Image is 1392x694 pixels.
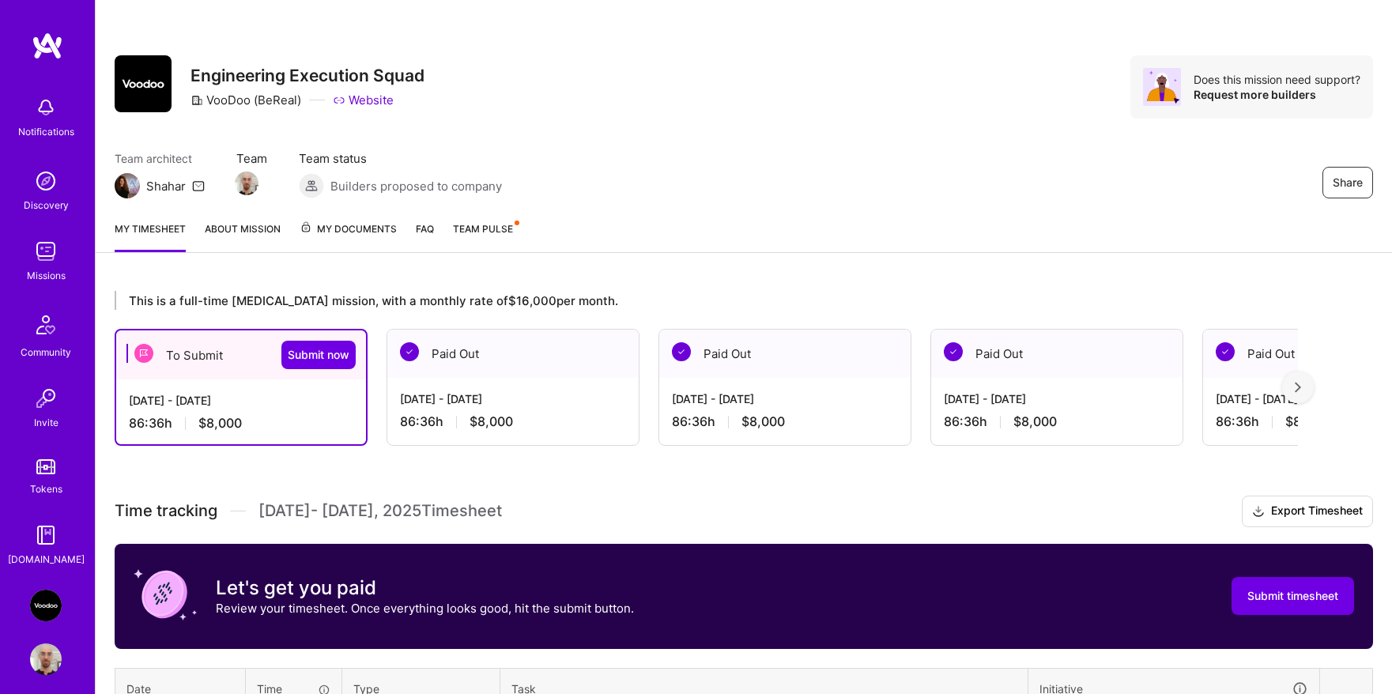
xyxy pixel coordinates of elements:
[236,170,257,197] a: Team Member Avatar
[931,330,1183,378] div: Paid Out
[192,179,205,192] i: icon Mail
[1285,413,1329,430] span: $8,000
[453,223,513,235] span: Team Pulse
[1295,382,1301,393] img: right
[27,306,65,344] img: Community
[30,519,62,551] img: guide book
[470,413,513,430] span: $8,000
[36,459,55,474] img: tokens
[27,267,66,284] div: Missions
[416,221,434,252] a: FAQ
[191,66,424,85] h3: Engineering Execution Squad
[1216,342,1235,361] img: Paid Out
[198,415,242,432] span: $8,000
[191,92,301,108] div: VooDoo (BeReal)
[1333,175,1363,190] span: Share
[659,330,911,378] div: Paid Out
[672,413,898,430] div: 86:36 h
[387,330,639,378] div: Paid Out
[115,221,186,252] a: My timesheet
[1194,72,1360,87] div: Does this mission need support?
[115,501,217,521] span: Time tracking
[115,150,205,167] span: Team architect
[1242,496,1373,527] button: Export Timesheet
[32,32,63,60] img: logo
[129,415,353,432] div: 86:36 h
[1252,504,1265,520] i: icon Download
[30,590,62,621] img: VooDoo (BeReal): Engineering Execution Squad
[944,342,963,361] img: Paid Out
[34,414,58,431] div: Invite
[115,55,172,112] img: Company Logo
[8,551,85,568] div: [DOMAIN_NAME]
[26,643,66,675] a: User Avatar
[1232,577,1354,615] button: Submit timesheet
[1194,87,1360,102] div: Request more builders
[115,173,140,198] img: Team Architect
[1143,68,1181,106] img: Avatar
[944,390,1170,407] div: [DATE] - [DATE]
[235,172,258,195] img: Team Member Avatar
[672,390,898,407] div: [DATE] - [DATE]
[453,221,518,252] a: Team Pulse
[258,501,502,521] span: [DATE] - [DATE] , 2025 Timesheet
[741,413,785,430] span: $8,000
[944,413,1170,430] div: 86:36 h
[30,383,62,414] img: Invite
[1247,588,1338,604] span: Submit timesheet
[18,123,74,140] div: Notifications
[115,291,1298,310] div: This is a full-time [MEDICAL_DATA] mission, with a monthly rate of $16,000 per month.
[129,392,353,409] div: [DATE] - [DATE]
[30,92,62,123] img: bell
[400,342,419,361] img: Paid Out
[216,576,634,600] h3: Let's get you paid
[26,590,66,621] a: VooDoo (BeReal): Engineering Execution Squad
[134,563,197,626] img: coin
[1013,413,1057,430] span: $8,000
[216,600,634,617] p: Review your timesheet. Once everything looks good, hit the submit button.
[400,413,626,430] div: 86:36 h
[30,165,62,197] img: discovery
[672,342,691,361] img: Paid Out
[400,390,626,407] div: [DATE] - [DATE]
[116,330,366,379] div: To Submit
[288,347,349,363] span: Submit now
[236,150,267,167] span: Team
[30,236,62,267] img: teamwork
[330,178,502,194] span: Builders proposed to company
[300,221,397,238] span: My Documents
[24,197,69,213] div: Discovery
[30,643,62,675] img: User Avatar
[300,221,397,252] a: My Documents
[1322,167,1373,198] button: Share
[21,344,71,360] div: Community
[299,150,502,167] span: Team status
[146,178,186,194] div: Shahar
[191,94,203,107] i: icon CompanyGray
[281,341,356,369] button: Submit now
[299,173,324,198] img: Builders proposed to company
[134,344,153,363] img: To Submit
[333,92,394,108] a: Website
[205,221,281,252] a: About Mission
[30,481,62,497] div: Tokens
